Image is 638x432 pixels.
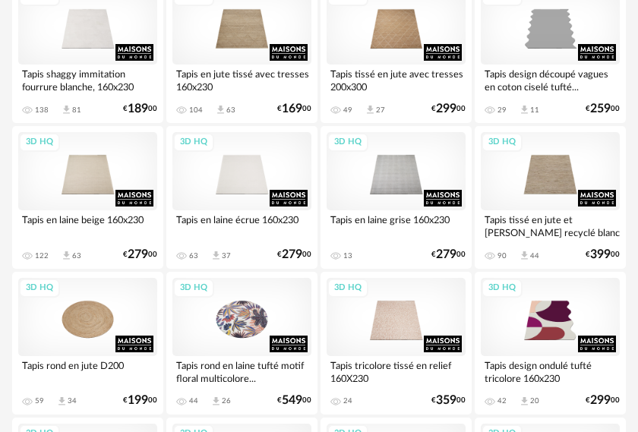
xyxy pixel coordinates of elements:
[530,396,539,405] div: 20
[519,396,530,407] span: Download icon
[172,356,311,386] div: Tapis rond en laine tufté motif floral multicolore...
[222,396,231,405] div: 26
[18,356,157,386] div: Tapis rond en jute D200
[590,396,611,405] span: 299
[189,251,198,260] div: 63
[61,250,72,261] span: Download icon
[497,396,507,405] div: 42
[431,396,466,405] div: € 00
[343,106,352,115] div: 49
[210,250,222,261] span: Download icon
[61,104,72,115] span: Download icon
[327,133,368,152] div: 3D HQ
[475,272,626,415] a: 3D HQ Tapis design ondulé tufté tricolore 160x230 42 Download icon 20 €29900
[172,65,311,95] div: Tapis en jute tissé avec tresses 160x230
[321,272,472,415] a: 3D HQ Tapis tricolore tissé en relief 160X230 24 €35900
[189,396,198,405] div: 44
[481,210,620,241] div: Tapis tissé en jute et [PERSON_NAME] recyclé blanc et beige...
[327,279,368,298] div: 3D HQ
[343,251,352,260] div: 13
[123,250,157,260] div: € 00
[327,356,466,386] div: Tapis tricolore tissé en relief 160X230
[497,251,507,260] div: 90
[431,250,466,260] div: € 00
[68,396,77,405] div: 34
[277,250,311,260] div: € 00
[72,106,81,115] div: 81
[282,250,302,260] span: 279
[35,251,49,260] div: 122
[35,106,49,115] div: 138
[590,250,611,260] span: 399
[586,104,620,114] div: € 00
[436,396,456,405] span: 359
[436,250,456,260] span: 279
[519,250,530,261] span: Download icon
[376,106,385,115] div: 27
[18,210,157,241] div: Tapis en laine beige 160x230
[436,104,456,114] span: 299
[277,396,311,405] div: € 00
[56,396,68,407] span: Download icon
[35,396,44,405] div: 59
[18,65,157,95] div: Tapis shaggy immitation fourrure blanche, 160x230
[482,279,523,298] div: 3D HQ
[282,104,302,114] span: 169
[173,133,214,152] div: 3D HQ
[226,106,235,115] div: 63
[530,106,539,115] div: 11
[481,356,620,386] div: Tapis design ondulé tufté tricolore 160x230
[128,104,148,114] span: 189
[166,272,317,415] a: 3D HQ Tapis rond en laine tufté motif floral multicolore... 44 Download icon 26 €54900
[365,104,376,115] span: Download icon
[128,250,148,260] span: 279
[123,104,157,114] div: € 00
[19,133,60,152] div: 3D HQ
[215,104,226,115] span: Download icon
[189,106,203,115] div: 104
[282,396,302,405] span: 549
[12,126,163,269] a: 3D HQ Tapis en laine beige 160x230 122 Download icon 63 €27900
[586,396,620,405] div: € 00
[210,396,222,407] span: Download icon
[123,396,157,405] div: € 00
[481,65,620,95] div: Tapis design découpé vagues en coton ciselé tufté...
[12,272,163,415] a: 3D HQ Tapis rond en jute D200 59 Download icon 34 €19900
[475,126,626,269] a: 3D HQ Tapis tissé en jute et [PERSON_NAME] recyclé blanc et beige... 90 Download icon 44 €39900
[327,210,466,241] div: Tapis en laine grise 160x230
[431,104,466,114] div: € 00
[327,65,466,95] div: Tapis tissé en jute avec tresses 200x300
[173,279,214,298] div: 3D HQ
[277,104,311,114] div: € 00
[497,106,507,115] div: 29
[166,126,317,269] a: 3D HQ Tapis en laine écrue 160x230 63 Download icon 37 €27900
[128,396,148,405] span: 199
[222,251,231,260] div: 37
[530,251,539,260] div: 44
[590,104,611,114] span: 259
[321,126,472,269] a: 3D HQ Tapis en laine grise 160x230 13 €27900
[72,251,81,260] div: 63
[482,133,523,152] div: 3D HQ
[586,250,620,260] div: € 00
[519,104,530,115] span: Download icon
[172,210,311,241] div: Tapis en laine écrue 160x230
[19,279,60,298] div: 3D HQ
[343,396,352,405] div: 24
